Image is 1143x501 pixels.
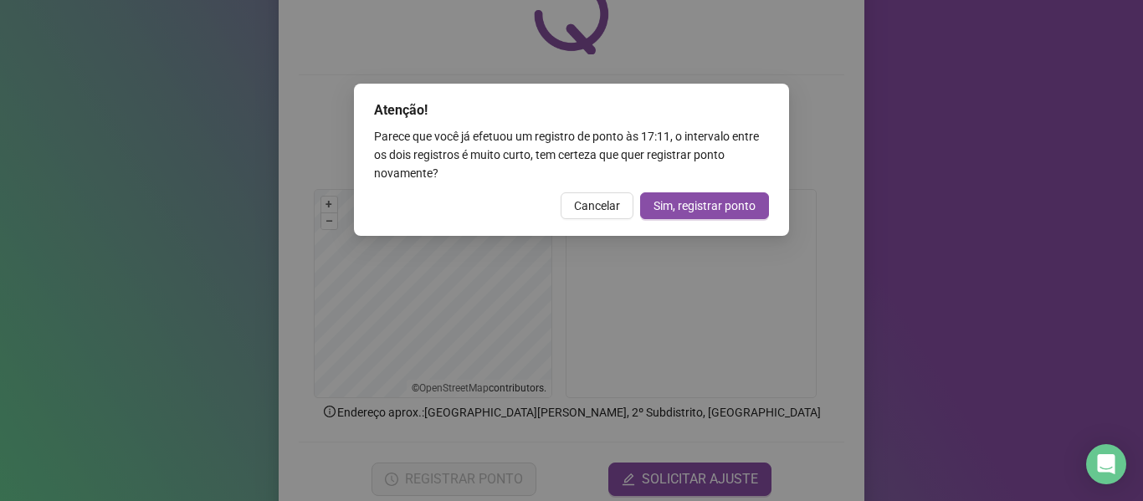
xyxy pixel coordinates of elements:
button: Cancelar [561,192,633,219]
span: Sim, registrar ponto [654,197,756,215]
div: Parece que você já efetuou um registro de ponto às 17:11 , o intervalo entre os dois registros é ... [374,127,769,182]
button: Sim, registrar ponto [640,192,769,219]
div: Open Intercom Messenger [1086,444,1126,484]
span: Cancelar [574,197,620,215]
div: Atenção! [374,100,769,120]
